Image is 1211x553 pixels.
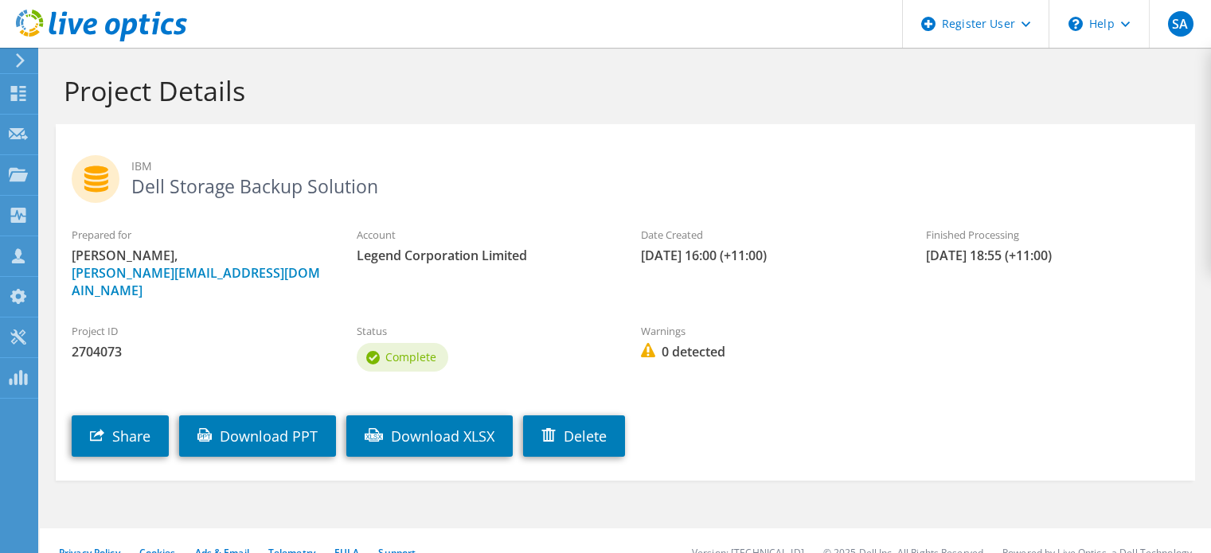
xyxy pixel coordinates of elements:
[72,247,325,299] span: [PERSON_NAME],
[641,323,894,339] label: Warnings
[346,415,513,457] a: Download XLSX
[641,227,894,243] label: Date Created
[72,323,325,339] label: Project ID
[357,247,610,264] span: Legend Corporation Limited
[72,415,169,457] a: Share
[1168,11,1193,37] span: SA
[72,343,325,360] span: 2704073
[926,227,1179,243] label: Finished Processing
[641,343,894,360] span: 0 detected
[926,247,1179,264] span: [DATE] 18:55 (+11:00)
[72,155,1179,195] h2: Dell Storage Backup Solution
[641,247,894,264] span: [DATE] 16:00 (+11:00)
[523,415,625,457] a: Delete
[385,349,436,364] span: Complete
[357,323,610,339] label: Status
[72,227,325,243] label: Prepared for
[1068,17,1083,31] svg: \n
[131,158,1179,175] span: IBM
[72,264,320,299] a: [PERSON_NAME][EMAIL_ADDRESS][DOMAIN_NAME]
[357,227,610,243] label: Account
[64,74,1179,107] h1: Project Details
[179,415,336,457] a: Download PPT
